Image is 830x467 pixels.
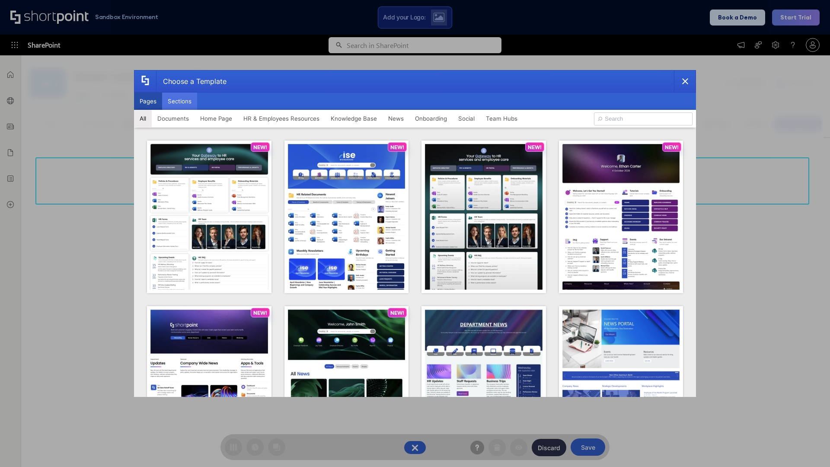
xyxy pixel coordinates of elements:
p: NEW! [390,310,404,316]
p: NEW! [253,144,267,150]
button: All [134,110,152,127]
button: Social [453,110,480,127]
iframe: Chat Widget [674,367,830,467]
p: NEW! [390,144,404,150]
p: NEW! [528,144,542,150]
div: template selector [134,70,696,397]
button: Pages [134,93,162,110]
div: Choose a Template [156,70,227,92]
button: Knowledge Base [325,110,383,127]
p: NEW! [253,310,267,316]
button: News [383,110,409,127]
button: Home Page [195,110,238,127]
button: Onboarding [409,110,453,127]
button: HR & Employees Resources [238,110,325,127]
p: NEW! [665,144,679,150]
button: Team Hubs [480,110,523,127]
input: Search [594,112,693,125]
button: Documents [152,110,195,127]
button: Sections [162,93,197,110]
